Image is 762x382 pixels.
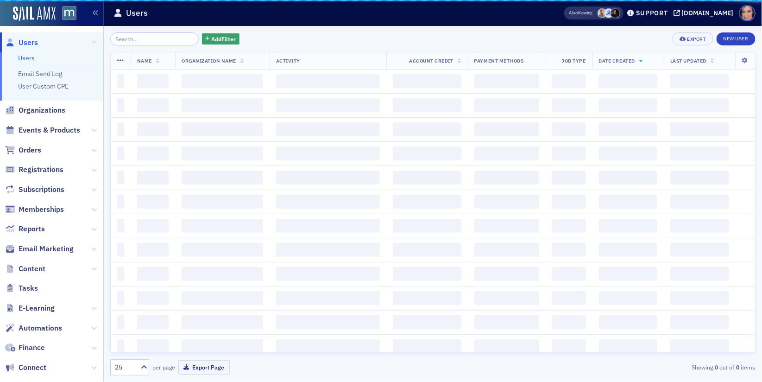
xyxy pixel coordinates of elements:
span: Emily Trott [598,8,607,18]
label: per page [152,363,175,371]
span: ‌ [137,122,169,136]
a: Reports [5,224,45,234]
span: ‌ [599,74,657,88]
div: Showing out of items [547,363,756,371]
span: ‌ [137,98,169,112]
span: ‌ [670,98,729,112]
span: Name [137,57,152,64]
button: [DOMAIN_NAME] [674,10,737,16]
a: Organizations [5,105,65,115]
span: ‌ [552,122,586,136]
span: Justin Chase [604,8,614,18]
span: Finance [19,343,45,353]
a: Orders [5,145,41,155]
span: ‌ [670,291,729,305]
span: ‌ [393,74,461,88]
span: ‌ [117,243,124,257]
span: ‌ [276,219,380,233]
span: ‌ [393,291,461,305]
a: Subscriptions [5,185,64,195]
span: ‌ [393,171,461,185]
span: ‌ [137,315,169,329]
span: ‌ [670,195,729,209]
div: Support [636,9,668,17]
img: SailAMX [62,6,76,20]
a: Registrations [5,165,63,175]
span: ‌ [182,195,263,209]
span: ‌ [117,267,124,281]
span: ‌ [276,146,380,160]
span: ‌ [474,146,540,160]
span: ‌ [599,219,657,233]
button: Export [673,32,713,45]
strong: 0 [713,363,720,371]
a: User Custom CPE [18,82,69,90]
a: Finance [5,343,45,353]
span: ‌ [670,146,729,160]
span: Date Created [599,57,635,64]
span: ‌ [474,98,540,112]
span: ‌ [393,339,461,353]
span: ‌ [552,243,586,257]
span: ‌ [137,74,169,88]
span: ‌ [117,315,124,329]
span: ‌ [552,267,586,281]
span: ‌ [599,195,657,209]
a: Connect [5,363,46,373]
a: Events & Products [5,125,80,135]
span: ‌ [599,171,657,185]
span: Events & Products [19,125,80,135]
span: Profile [739,5,756,21]
span: ‌ [276,243,380,257]
span: ‌ [137,267,169,281]
span: ‌ [117,339,124,353]
span: ‌ [276,315,380,329]
span: ‌ [474,171,540,185]
span: ‌ [670,339,729,353]
span: ‌ [393,219,461,233]
span: ‌ [599,267,657,281]
span: ‌ [137,291,169,305]
span: ‌ [393,243,461,257]
a: Content [5,264,45,274]
span: ‌ [599,243,657,257]
span: Viewing [569,10,593,16]
a: Users [18,54,35,62]
span: ‌ [670,171,729,185]
span: Memberships [19,204,64,215]
span: Automations [19,323,62,333]
span: ‌ [276,291,380,305]
span: ‌ [474,122,540,136]
input: Search… [110,32,199,45]
span: ‌ [670,74,729,88]
span: Add Filter [211,35,236,43]
div: [DOMAIN_NAME] [682,9,734,17]
span: ‌ [276,267,380,281]
span: ‌ [276,98,380,112]
span: Subscriptions [19,185,64,195]
span: ‌ [599,146,657,160]
span: ‌ [552,291,586,305]
a: Email Marketing [5,244,74,254]
img: SailAMX [13,6,56,21]
span: ‌ [552,219,586,233]
span: ‌ [117,98,124,112]
span: ‌ [599,315,657,329]
span: ‌ [393,267,461,281]
span: ‌ [182,267,263,281]
span: ‌ [670,315,729,329]
span: ‌ [393,195,461,209]
span: ‌ [276,339,380,353]
span: Account Credit [409,57,453,64]
span: ‌ [474,315,540,329]
span: ‌ [182,74,263,88]
span: ‌ [182,219,263,233]
span: ‌ [670,219,729,233]
a: New User [717,32,756,45]
span: ‌ [137,219,169,233]
span: ‌ [137,195,169,209]
span: ‌ [182,315,263,329]
span: ‌ [552,195,586,209]
span: Activity [276,57,300,64]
